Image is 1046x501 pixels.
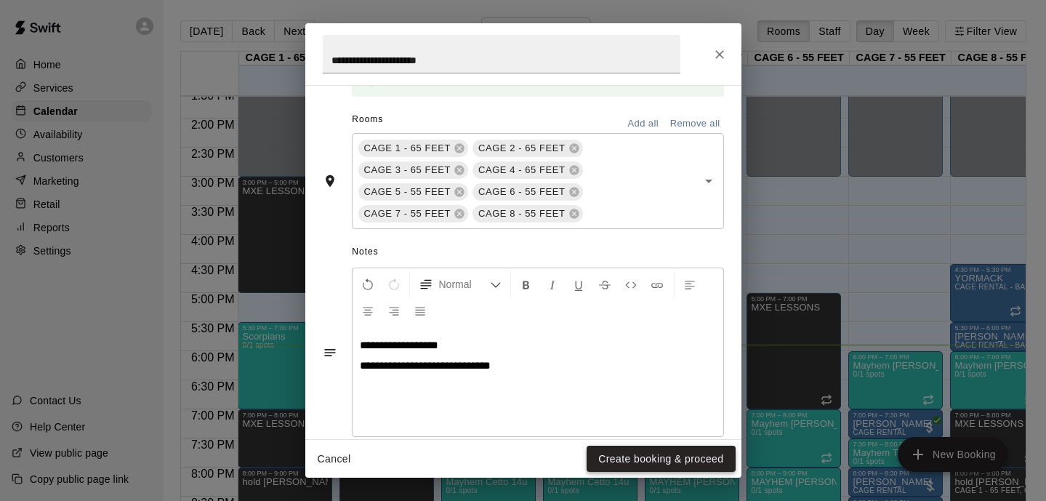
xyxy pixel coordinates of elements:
[323,345,337,360] svg: Notes
[408,297,433,324] button: Justify Align
[358,140,469,157] div: CAGE 1 - 65 FEET
[439,277,490,292] span: Normal
[619,271,643,297] button: Insert Code
[707,41,733,68] button: Close
[587,446,735,473] button: Create booking & proceed
[472,141,571,156] span: CAGE 2 - 65 FEET
[472,161,583,179] div: CAGE 4 - 65 FEET
[352,241,723,264] span: Notes
[352,114,383,124] span: Rooms
[311,446,358,473] button: Cancel
[358,183,469,201] div: CAGE 5 - 55 FEET
[382,297,406,324] button: Right Align
[677,271,702,297] button: Left Align
[358,207,457,221] span: CAGE 7 - 55 FEET
[514,271,539,297] button: Format Bold
[472,207,571,221] span: CAGE 8 - 55 FEET
[355,297,380,324] button: Center Align
[472,163,571,177] span: CAGE 4 - 65 FEET
[566,271,591,297] button: Format Underline
[472,185,571,199] span: CAGE 6 - 55 FEET
[667,113,724,135] button: Remove all
[358,141,457,156] span: CAGE 1 - 65 FEET
[645,271,669,297] button: Insert Link
[382,271,406,297] button: Redo
[358,161,469,179] div: CAGE 3 - 65 FEET
[358,163,457,177] span: CAGE 3 - 65 FEET
[358,205,469,223] div: CAGE 7 - 55 FEET
[358,185,457,199] span: CAGE 5 - 55 FEET
[472,140,583,157] div: CAGE 2 - 65 FEET
[323,174,337,188] svg: Rooms
[699,171,719,191] button: Open
[472,205,583,223] div: CAGE 8 - 55 FEET
[472,183,583,201] div: CAGE 6 - 55 FEET
[540,271,565,297] button: Format Italics
[620,113,667,135] button: Add all
[355,271,380,297] button: Undo
[413,271,507,297] button: Formatting Options
[592,271,617,297] button: Format Strikethrough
